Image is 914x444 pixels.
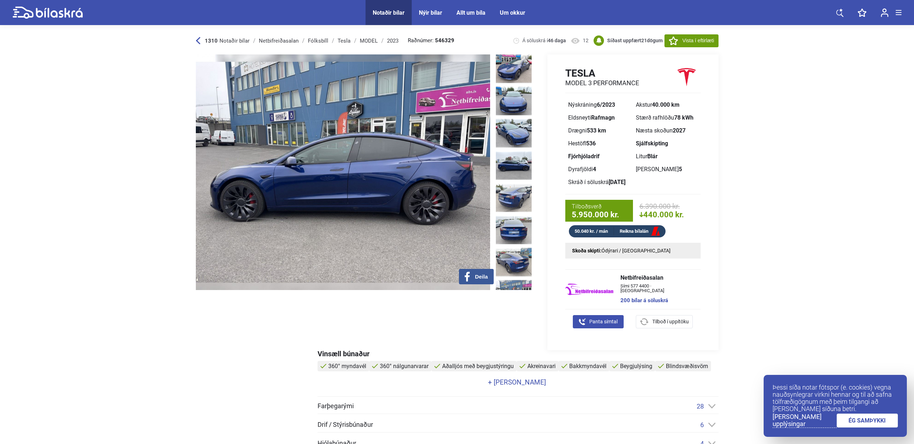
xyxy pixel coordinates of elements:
[589,318,618,325] span: Panta símtal
[597,101,615,108] b: 6/2023
[587,127,606,134] b: 533 km
[456,9,485,16] a: Allt um bíla
[419,9,442,16] a: Nýir bílar
[620,284,693,293] span: Sími 577 4400 · [GEOGRAPHIC_DATA]
[496,183,532,212] img: 1753114859_3270437886074887679_25414831911423469.jpg
[496,54,532,83] img: 1753114855_2399450730392494367_25414828426407056.jpg
[360,38,378,44] div: MODEL
[527,363,556,370] span: Akreinavari
[881,8,889,17] img: user-login.svg
[679,166,682,173] b: 5
[328,363,366,370] span: 360° myndavél
[459,269,494,284] button: Deila
[572,203,627,211] span: Tilboðsverð
[673,127,686,134] b: 2027
[318,403,354,409] span: Farþegarými
[496,248,532,276] img: 1753114860_5709743903631353562_25414833497677433.jpg
[572,211,627,219] span: 5.950.000 kr.
[475,274,488,280] span: Deila
[496,87,532,115] img: 1753114856_1893809740795222412_25414829222745119.jpg
[700,421,704,429] span: 6
[620,298,693,303] a: 200 bílar á söluskrá
[568,128,630,134] div: Drægni
[583,37,589,44] span: 12
[641,38,647,43] span: 21
[568,141,630,146] div: Hestöfl
[636,102,698,108] div: Akstur
[697,402,704,410] span: 28
[259,38,299,44] div: Netbifreiðasalan
[568,102,630,108] div: Nýskráning
[548,38,566,43] b: 46 daga
[568,179,630,185] div: Skráð í söluskrá
[373,9,405,16] a: Notaðir bílar
[572,248,601,254] strong: Skoða skipti:
[496,151,532,180] img: 1753114858_7535802343415878119_25414830705082905.jpg
[773,413,837,428] a: [PERSON_NAME] upplýsingar
[496,280,532,309] img: 1753114861_2793588902424250342_25414834015949163.jpg
[496,119,532,148] img: 1753114857_1716341292926281851_25414830136812202.jpg
[664,34,718,47] button: Vista í eftirlæti
[318,350,719,357] div: Vinsæll búnaður
[565,67,639,79] h1: Tesla
[408,38,454,43] span: Raðnúmer:
[682,37,714,44] span: Vista í eftirlæti
[318,379,717,386] a: + [PERSON_NAME]
[380,363,429,370] span: 360° nálgunarvarar
[522,37,566,44] span: Á söluskrá í
[496,216,532,244] img: 1753114860_6873939215311594101_25414832591839143.jpg
[647,153,658,160] b: Blár
[636,166,698,172] div: [PERSON_NAME]
[636,115,698,121] div: Stærð rafhlöðu
[442,363,514,370] span: Aðalljós með beygjustýringu
[636,140,668,147] b: Sjálfskipting
[387,38,398,44] div: 2023
[568,115,630,121] div: Eldsneyti
[568,153,600,160] b: Fjórhjóladrif
[219,38,250,44] span: Notaðir bílar
[308,38,328,44] div: Fólksbíll
[674,114,693,121] b: 78 kWh
[620,275,693,281] span: Netbifreiðasalan
[837,414,898,428] a: ÉG SAMÞYKKI
[666,363,708,370] span: Blindsvæðisvörn
[565,79,639,87] h2: MODEL 3 PERFORMANCE
[601,248,671,254] span: Ódýrari / [GEOGRAPHIC_DATA]
[586,140,596,147] b: 536
[773,384,898,412] p: Þessi síða notar fótspor (e. cookies) vegna nauðsynlegrar virkni hennar og til að safna tölfræðig...
[205,38,218,44] b: 1310
[652,318,689,325] span: Tilboð í uppítöku
[435,38,454,43] b: 546329
[569,227,614,235] div: 50.040 kr. / mán
[614,227,666,236] a: Reikna bílalán
[591,114,615,121] b: Rafmagn
[652,101,680,108] b: 40.000 km
[338,38,350,44] div: Tesla
[609,179,625,185] b: [DATE]
[639,210,694,219] span: 440.000 kr.
[673,67,701,87] img: logo Tesla MODEL 3 PERFORMANCE
[607,38,663,43] b: Síðast uppfært dögum
[318,421,373,428] span: Drif / Stýrisbúnaður
[593,166,596,173] b: 4
[500,9,525,16] a: Um okkur
[639,203,694,210] span: 6.390.000 kr.
[636,154,698,159] div: Litur
[568,166,630,172] div: Dyrafjöldi
[569,363,606,370] span: Bakkmyndavél
[636,128,698,134] div: Næsta skoðun
[620,363,652,370] span: Beygjulýsing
